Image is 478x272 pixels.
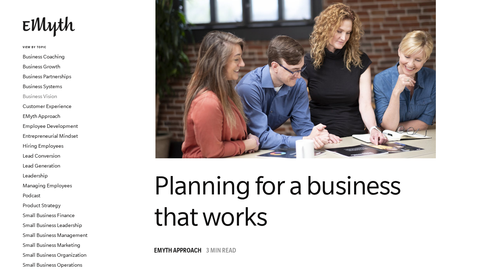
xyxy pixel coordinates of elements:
[23,143,63,149] a: Hiring Employees
[154,248,201,255] span: EMyth Approach
[23,64,60,69] a: Business Growth
[23,153,60,159] a: Lead Conversion
[23,222,82,228] a: Small Business Leadership
[23,17,75,37] img: EMyth
[23,74,71,79] a: Business Partnerships
[23,54,65,59] a: Business Coaching
[23,84,62,89] a: Business Systems
[206,248,236,255] p: 3 min read
[23,262,82,268] a: Small Business Operations
[23,173,48,178] a: Leadership
[23,93,57,99] a: Business Vision
[23,193,40,198] a: Podcast
[23,45,108,50] h6: VIEW BY TOPIC
[23,103,72,109] a: Customer Experience
[154,171,401,231] span: Planning for a business that works
[23,113,60,119] a: EMyth Approach
[23,163,60,169] a: Lead Generation
[23,203,61,208] a: Product Strategy
[23,212,75,218] a: Small Business Finance
[443,238,478,272] iframe: Chat Widget
[23,183,72,188] a: Managing Employees
[154,248,205,255] a: EMyth Approach
[23,123,78,129] a: Employee Development
[23,252,86,258] a: Small Business Organization
[23,232,87,238] a: Small Business Management
[23,242,80,248] a: Small Business Marketing
[23,133,78,139] a: Entrepreneurial Mindset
